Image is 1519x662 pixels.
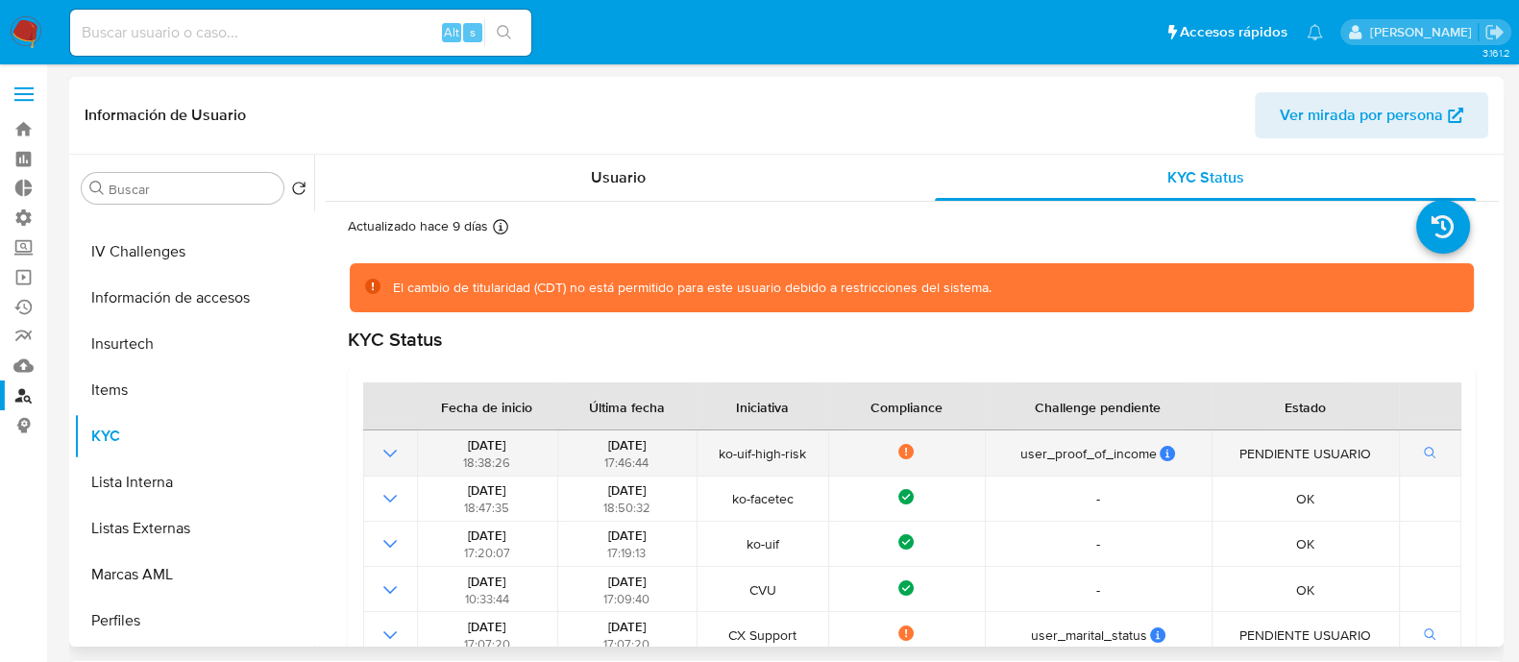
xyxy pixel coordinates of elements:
[74,321,314,367] button: Insurtech
[74,552,314,598] button: Marcas AML
[74,229,314,275] button: IV Challenges
[85,106,246,125] h1: Información de Usuario
[74,598,314,644] button: Perfiles
[70,20,531,45] input: Buscar usuario o caso...
[74,367,314,413] button: Items
[89,181,105,196] button: Buscar
[1255,92,1488,138] button: Ver mirada por persona
[74,505,314,552] button: Listas Externas
[444,23,459,41] span: Alt
[484,19,524,46] button: search-icon
[1280,92,1443,138] span: Ver mirada por persona
[291,181,306,202] button: Volver al orden por defecto
[470,23,476,41] span: s
[1484,22,1505,42] a: Salir
[591,166,646,188] span: Usuario
[348,217,488,235] p: Actualizado hace 9 días
[109,181,276,198] input: Buscar
[74,275,314,321] button: Información de accesos
[1167,166,1244,188] span: KYC Status
[1307,24,1323,40] a: Notificaciones
[1180,22,1287,42] span: Accesos rápidos
[74,459,314,505] button: Lista Interna
[1369,23,1478,41] p: yanina.loff@mercadolibre.com
[74,413,314,459] button: KYC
